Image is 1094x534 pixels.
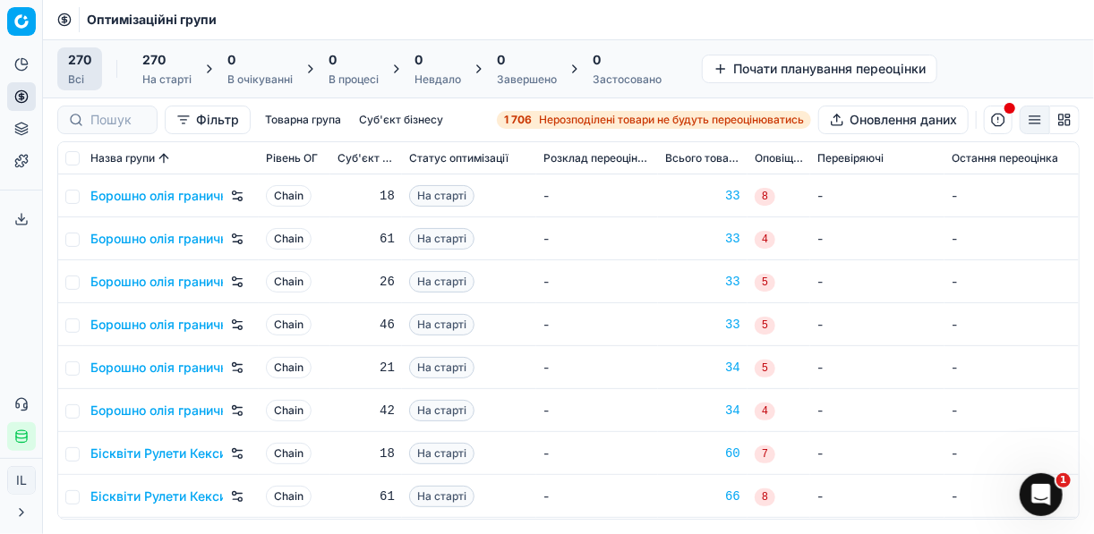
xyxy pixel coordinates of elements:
[810,346,944,389] td: -
[952,151,1058,165] span: Остання переоцінка
[810,389,944,432] td: -
[409,400,474,421] span: На старті
[266,400,312,421] span: Chain
[497,72,557,87] div: Завершено
[755,231,775,249] span: 4
[944,432,1079,475] td: -
[329,72,379,87] div: В процесі
[755,445,775,463] span: 7
[338,230,395,248] div: 61
[266,314,312,335] span: Chain
[165,106,251,134] button: Фільтр
[944,260,1079,303] td: -
[409,185,474,207] span: На старті
[90,402,223,420] a: Борошно олія гранична націнка, Кластер 6
[665,187,740,205] a: 33
[87,11,217,29] span: Оптимізаційні групи
[266,271,312,292] span: Chain
[338,316,395,334] div: 46
[258,109,348,131] button: Товарна група
[810,475,944,518] td: -
[338,151,395,165] span: Суб'єкт бізнесу
[944,217,1079,260] td: -
[536,475,658,518] td: -
[266,151,318,165] span: Рівень OГ
[409,151,509,165] span: Статус оптимізації
[944,346,1079,389] td: -
[665,230,740,248] a: 33
[227,72,293,87] div: В очікуванні
[497,111,811,129] a: 1 706Нерозподілені товари не будуть переоцінюватись
[90,187,223,205] a: Борошно олія гранична націнка, Кластер 1
[539,113,804,127] span: Нерозподілені товари не будуть переоцінюватись
[266,443,312,464] span: Chain
[665,273,740,291] div: 33
[266,185,312,207] span: Chain
[7,466,36,495] button: IL
[593,51,601,69] span: 0
[338,187,395,205] div: 18
[329,51,337,69] span: 0
[352,109,450,131] button: Суб'єкт бізнесу
[8,467,35,494] span: IL
[409,486,474,507] span: На старті
[338,359,395,377] div: 21
[90,445,223,462] a: Бісквіти Рулети Кекси, Кластер 1
[944,475,1079,518] td: -
[755,274,775,292] span: 5
[810,432,944,475] td: -
[665,359,740,377] div: 34
[338,273,395,291] div: 26
[536,174,658,217] td: -
[944,389,1079,432] td: -
[142,51,166,69] span: 270
[817,151,884,165] span: Перевіряючі
[90,487,223,505] a: Бісквіти Рулети Кекси, Кластер 2
[755,360,775,377] span: 5
[142,72,192,87] div: На старті
[1056,473,1071,487] span: 1
[810,260,944,303] td: -
[755,188,775,206] span: 8
[536,432,658,475] td: -
[665,487,740,505] a: 66
[266,486,312,507] span: Chain
[665,151,740,165] span: Всього товарів
[665,402,740,420] a: 34
[755,151,803,165] span: Оповіщення
[536,389,658,432] td: -
[409,228,474,250] span: На старті
[409,357,474,378] span: На старті
[504,113,532,127] strong: 1 706
[702,55,937,83] button: Почати планування переоцінки
[810,303,944,346] td: -
[90,359,223,377] a: Борошно олія гранична націнка, Кластер 5
[90,111,146,129] input: Пошук
[543,151,651,165] span: Розклад переоцінювання
[536,303,658,346] td: -
[409,314,474,335] span: На старті
[90,151,155,165] span: Назва групи
[409,271,474,292] span: На старті
[665,445,740,462] a: 60
[944,174,1079,217] td: -
[266,228,312,250] span: Chain
[338,445,395,462] div: 18
[536,260,658,303] td: -
[944,303,1079,346] td: -
[665,316,740,334] a: 33
[810,174,944,217] td: -
[87,11,217,29] nav: breadcrumb
[90,316,223,334] a: Борошно олія гранична націнка, Кластер 4
[497,51,505,69] span: 0
[68,72,91,87] div: Всі
[593,72,662,87] div: Застосовано
[266,357,312,378] span: Chain
[755,488,775,506] span: 8
[818,106,969,134] button: Оновлення даних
